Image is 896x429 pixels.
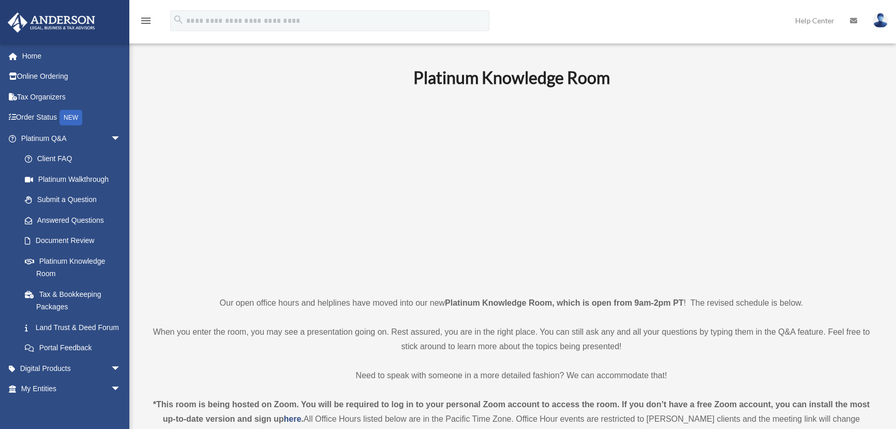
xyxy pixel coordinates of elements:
p: Our open office hours and helplines have moved into our new ! The revised schedule is below. [147,296,875,310]
span: arrow_drop_down [111,358,131,379]
a: Order StatusNEW [7,107,137,128]
b: Platinum Knowledge Room [413,67,610,88]
span: arrow_drop_down [111,128,131,149]
p: When you enter the room, you may see a presentation going on. Rest assured, you are in the right ... [147,325,875,354]
a: Answered Questions [14,210,137,231]
a: Platinum Q&Aarrow_drop_down [7,128,137,149]
div: NEW [59,110,82,125]
strong: *This room is being hosted on Zoom. You will be required to log in to your personal Zoom account ... [153,400,870,423]
img: Anderson Advisors Platinum Portal [5,12,98,33]
a: Platinum Walkthrough [14,169,137,190]
a: Online Ordering [7,66,137,87]
a: Tax & Bookkeeping Packages [14,284,137,317]
a: Tax Organizers [7,87,137,107]
a: Client FAQ [14,149,137,169]
a: Document Review [14,231,137,251]
strong: . [301,414,303,423]
p: Need to speak with someone in a more detailed fashion? We can accommodate that! [147,368,875,383]
a: Land Trust & Deed Forum [14,317,137,338]
a: Home [7,46,137,66]
a: Submit a Question [14,190,137,210]
i: search [173,14,184,25]
a: menu [140,18,152,27]
iframe: 231110_Toby_KnowledgeRoom [356,102,667,277]
i: menu [140,15,152,27]
a: Digital Productsarrow_drop_down [7,358,137,379]
img: User Pic [873,13,888,28]
a: Portal Feedback [14,338,137,359]
a: here [284,414,302,423]
a: My Entitiesarrow_drop_down [7,379,137,399]
strong: Platinum Knowledge Room, which is open from 9am-2pm PT [445,298,683,307]
a: Platinum Knowledge Room [14,251,131,284]
span: arrow_drop_down [111,379,131,400]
